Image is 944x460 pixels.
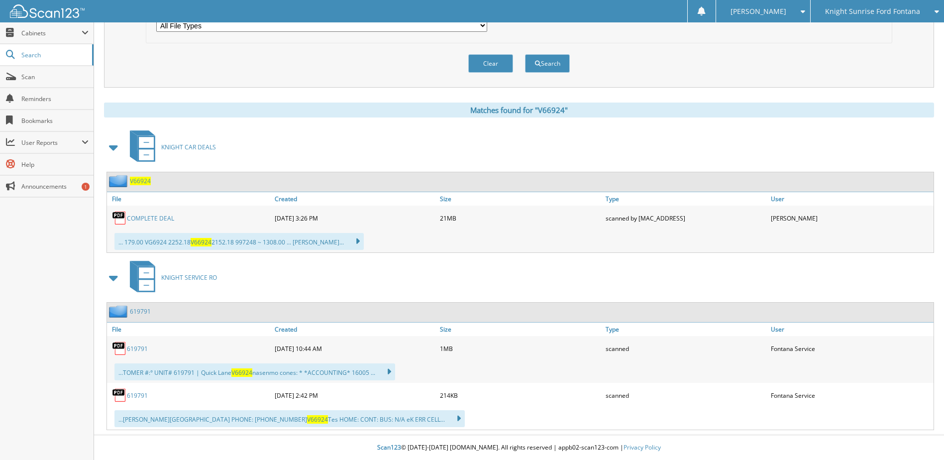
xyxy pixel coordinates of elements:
[603,323,768,336] a: Type
[107,192,272,206] a: File
[21,160,89,169] span: Help
[130,307,151,316] a: 619791
[525,54,570,73] button: Search
[768,385,934,405] div: Fontana Service
[21,182,89,191] span: Announcements
[191,238,211,246] span: V66924
[437,323,603,336] a: Size
[272,385,437,405] div: [DATE] 2:42 PM
[768,208,934,228] div: [PERSON_NAME]
[112,341,127,356] img: PDF.png
[231,368,252,377] span: V66924
[124,127,216,167] a: KNIGHT CAR DEALS
[109,305,130,318] img: folder2.png
[603,192,768,206] a: Type
[21,138,82,147] span: User Reports
[768,339,934,358] div: Fontana Service
[109,175,130,187] img: folder2.png
[272,192,437,206] a: Created
[603,385,768,405] div: scanned
[437,339,603,358] div: 1MB
[603,339,768,358] div: scanned
[127,391,148,400] a: 619791
[114,233,364,250] div: ... 179.00 VG6924 2252.18 2152.18 997248 ~ 1308.00 ... [PERSON_NAME]...
[114,410,465,427] div: ...[PERSON_NAME][GEOGRAPHIC_DATA] PHONE: [PHONE_NUMBER] Tes HOME: CONT: BUS: N/A eK ERR CELL...
[21,116,89,125] span: Bookmarks
[114,363,395,380] div: ...TOMER #:° UNIT# 619791 | Quick Lane nasenmo cones: * *ACCOUNTING* 16005 ...
[161,143,216,151] span: KNIGHT CAR DEALS
[731,8,786,14] span: [PERSON_NAME]
[127,345,148,353] a: 619791
[603,208,768,228] div: scanned by [MAC_ADDRESS]
[21,51,87,59] span: Search
[437,192,603,206] a: Size
[437,385,603,405] div: 214KB
[21,29,82,37] span: Cabinets
[82,183,90,191] div: 1
[272,339,437,358] div: [DATE] 10:44 AM
[127,214,174,223] a: COMPLETE DEAL
[10,4,85,18] img: scan123-logo-white.svg
[624,443,661,452] a: Privacy Policy
[107,323,272,336] a: File
[112,211,127,226] img: PDF.png
[124,258,217,297] a: KNIGHT SERVICE RO
[307,415,328,424] span: V66924
[21,73,89,81] span: Scan
[21,95,89,103] span: Reminders
[468,54,513,73] button: Clear
[768,192,934,206] a: User
[377,443,401,452] span: Scan123
[437,208,603,228] div: 21MB
[272,208,437,228] div: [DATE] 3:26 PM
[94,436,944,460] div: © [DATE]-[DATE] [DOMAIN_NAME]. All rights reserved | appb02-scan123-com |
[112,388,127,403] img: PDF.png
[768,323,934,336] a: User
[130,177,151,185] a: V66924
[104,103,934,117] div: Matches found for "V66924"
[161,273,217,282] span: KNIGHT SERVICE RO
[825,8,920,14] span: Knight Sunrise Ford Fontana
[272,323,437,336] a: Created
